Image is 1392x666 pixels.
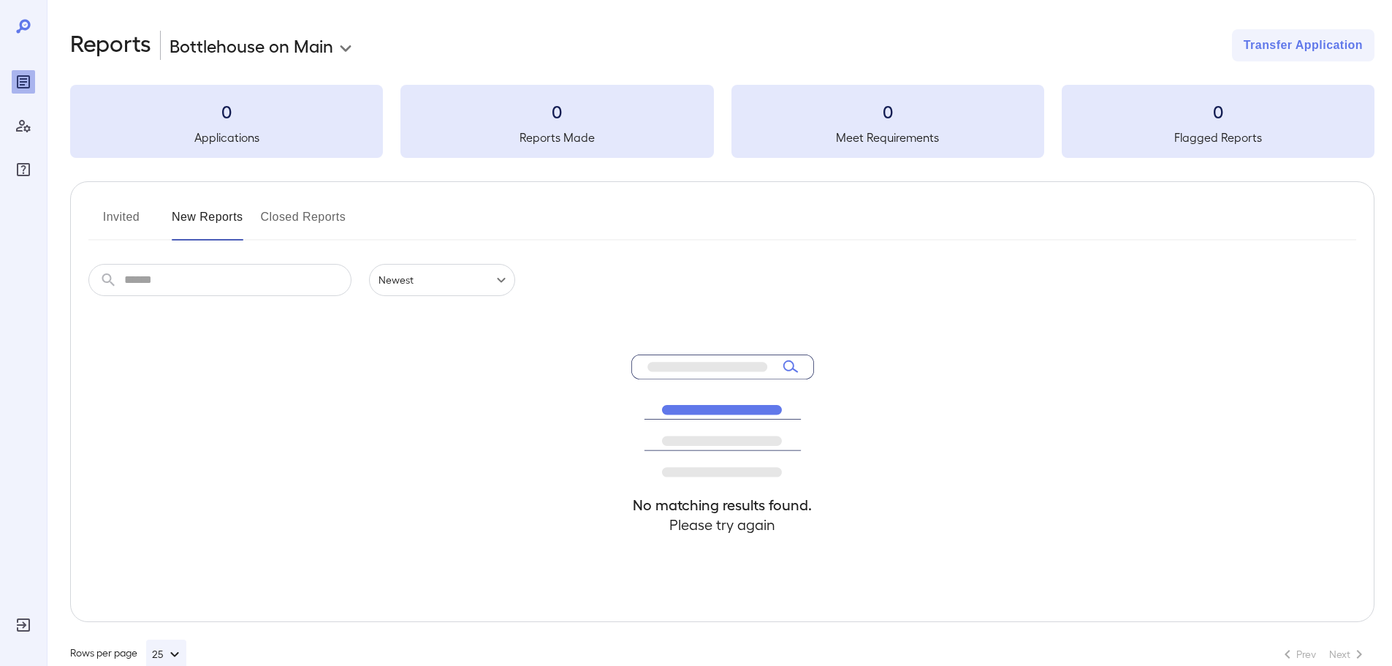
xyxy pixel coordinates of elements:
h5: Flagged Reports [1062,129,1374,146]
h3: 0 [1062,99,1374,123]
summary: 0Applications0Reports Made0Meet Requirements0Flagged Reports [70,85,1374,158]
button: Invited [88,205,154,241]
button: Closed Reports [261,205,346,241]
div: Log Out [12,613,35,637]
h3: 0 [70,99,383,123]
p: Bottlehouse on Main [170,34,333,57]
h3: 0 [400,99,713,123]
h4: No matching results found. [631,495,814,515]
button: Transfer Application [1232,29,1374,61]
h5: Reports Made [400,129,713,146]
h5: Applications [70,129,383,146]
h2: Reports [70,29,151,61]
div: Manage Users [12,114,35,137]
div: Reports [12,70,35,94]
div: Newest [369,264,515,296]
div: FAQ [12,158,35,181]
button: New Reports [172,205,243,241]
h5: Meet Requirements [731,129,1044,146]
nav: pagination navigation [1272,643,1374,666]
h4: Please try again [631,515,814,534]
h3: 0 [731,99,1044,123]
